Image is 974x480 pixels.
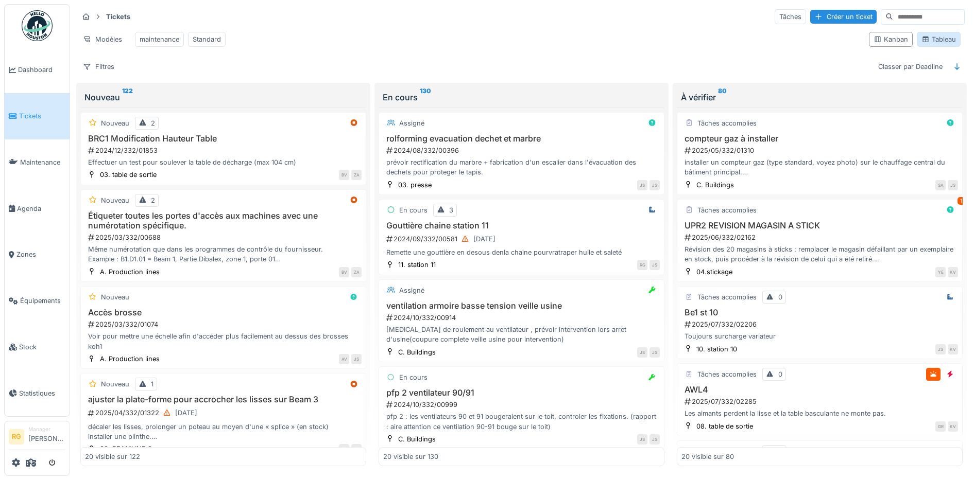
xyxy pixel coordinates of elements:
h3: Étiqueter toutes les portes d'accès aux machines avec une numérotation spécifique. [85,211,362,230]
div: Tâches accomplies [697,118,757,128]
div: A. Production lines [100,354,160,364]
div: Classer par Deadline [874,59,947,74]
div: C. Buildings [696,180,734,190]
div: prévoir rectification du marbre + fabrication d'un escalier dans l'évacuation des dechets pour pr... [383,157,660,177]
div: JS [650,260,660,270]
div: pfp 2 : les ventilateurs 90 et 91 bougeraient sur le toit, controler les fixations. (rapport : ai... [383,412,660,431]
h3: ajuster la plate-forme pour accrocher les lisses sur Beam 3 [85,395,362,404]
div: Nouveau [101,195,129,205]
div: Tableau [921,34,956,44]
div: À vérifier [681,91,959,103]
div: BV [339,170,349,180]
div: 03. table de sortie [100,170,157,180]
span: Agenda [17,204,65,214]
a: Stock [5,324,70,370]
div: GR [935,421,946,432]
h3: Accès brosse [85,308,362,317]
div: [MEDICAL_DATA] de roulement au ventilateur , prévoir intervention lors arret d'usine(coupure comp... [383,325,660,344]
div: Filtres [78,59,119,74]
h3: compteur gaz à installer [681,134,958,144]
div: JS [650,180,660,190]
h3: UPR2 REVISION MAGASIN A STICK [681,221,958,230]
div: En cours [399,372,428,382]
div: 0 [778,447,782,456]
sup: 130 [420,91,431,103]
div: installer un compteur gaz (type standard, voyez photo) sur le chauffage central du bâtiment princ... [681,157,958,177]
div: Les aimants perdent la lisse et la table basculante ne monte pas. [681,408,958,418]
a: Dashboard [5,47,70,93]
div: 03. presse [398,180,432,190]
div: 20 visible sur 122 [85,452,140,461]
div: Manager [28,425,65,433]
div: Tâches [775,9,806,24]
div: BV [339,444,349,454]
a: Tickets [5,93,70,139]
span: Stock [19,342,65,352]
div: 2024/08/332/00396 [385,146,660,155]
div: 2024/10/332/00914 [385,313,660,323]
div: 2025/03/332/01074 [87,319,362,329]
div: 04.stickage [696,267,732,277]
a: Statistiques [5,370,70,416]
div: Nouveau [101,379,129,389]
div: Remette une gouttière en desous denla chaine pourvratraper huile et saleté [383,247,660,257]
div: Révision des 20 magasins à sticks : remplacer le magasin défaillant par un exemplaire en stock, p... [681,244,958,264]
div: SA [935,180,946,190]
a: Zones [5,232,70,278]
a: Équipements [5,278,70,324]
div: RG [637,260,647,270]
div: 20 visible sur 130 [383,452,438,461]
h3: pfp 2 ventilateur 90/91 [383,388,660,398]
sup: 80 [718,91,727,103]
div: maintenance [140,34,179,44]
div: décaler les lisses, prolonger un poteau au moyen d'une « splice » (en stock) installer une plinth... [85,422,362,441]
div: JS [650,347,660,358]
div: KV [948,344,958,354]
div: 0 [778,292,782,302]
h3: Gouttière chaine station 11 [383,221,660,230]
div: Nouveau [84,91,362,103]
div: 2024/10/332/00999 [385,400,660,410]
div: Créer un ticket [810,10,877,24]
span: Tickets [19,111,65,121]
img: Badge_color-CXgf-gQk.svg [22,10,53,41]
div: Assigné [399,118,424,128]
div: YE [935,267,946,277]
div: 2025/03/332/00688 [87,233,362,242]
h3: AWL4 [681,385,958,395]
div: Tâches accomplies [697,292,757,302]
div: C. Buildings [398,347,436,357]
div: Tâches accomplies [697,369,757,379]
div: Même numérotation que dans les programmes de contrôle du fournisseur. Example : B1.D1.01 = Beam 1... [85,244,362,264]
div: JS [948,180,958,190]
a: Maintenance [5,139,70,186]
li: [PERSON_NAME] [28,425,65,448]
div: 2025/07/332/02285 [683,397,958,406]
div: 20 visible sur 80 [681,452,734,461]
div: BV [339,267,349,277]
div: En cours [383,91,660,103]
a: RG Manager[PERSON_NAME] [9,425,65,450]
li: RG [9,429,24,445]
div: En cours [399,205,428,215]
div: 2024/09/332/00581 [385,233,660,245]
div: Nouveau [101,292,129,302]
div: 2 [151,195,155,205]
div: Assigné [399,286,424,295]
strong: Tickets [102,12,134,22]
div: JS [637,180,647,190]
div: KV [948,267,958,277]
div: [DATE] [175,408,197,418]
sup: 122 [122,91,133,103]
span: Dashboard [18,65,65,75]
h3: Be1 st 10 [681,308,958,317]
div: Modèles [78,32,127,47]
span: Équipements [20,296,65,306]
div: JS [637,347,647,358]
div: 03. BEAMLINE 3 [100,444,152,454]
h3: BRC1 Modification Hauteur Table [85,134,362,144]
a: Agenda [5,185,70,232]
div: Tâches accomplies [697,205,757,215]
div: 11. station 11 [398,260,436,270]
div: 2025/05/332/01310 [683,146,958,155]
